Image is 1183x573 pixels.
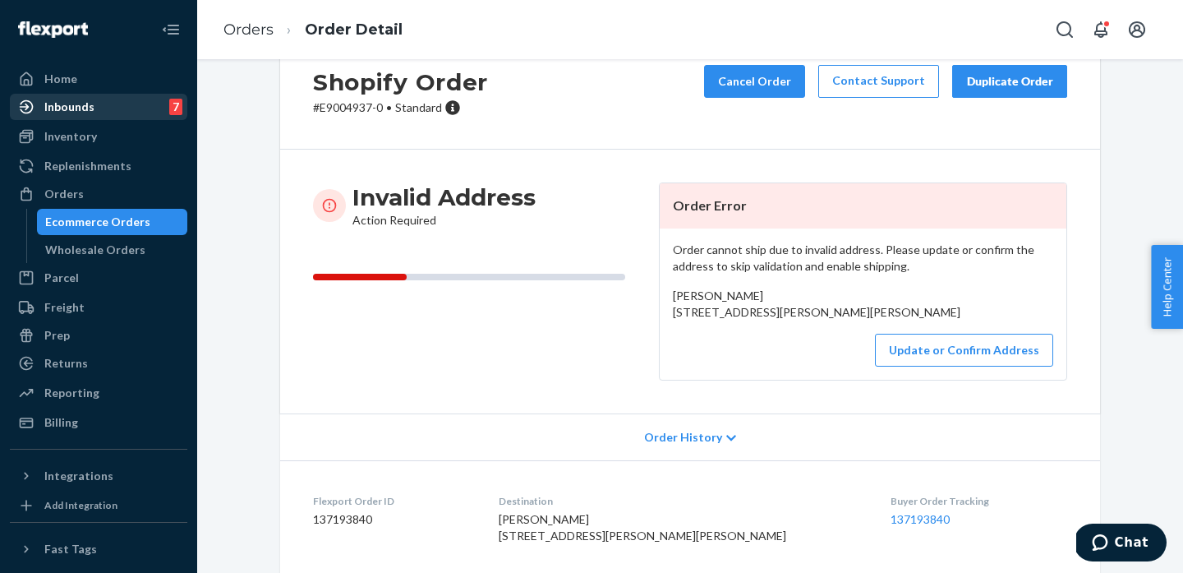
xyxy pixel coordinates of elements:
[169,99,182,115] div: 7
[313,65,488,99] h2: Shopify Order
[313,494,472,508] dt: Flexport Order ID
[10,94,187,120] a: Inbounds7
[44,99,94,115] div: Inbounds
[395,100,442,114] span: Standard
[10,536,187,562] button: Fast Tags
[1076,524,1167,565] iframe: Opens a widget where you can chat to one of our agents
[10,294,187,321] a: Freight
[10,66,187,92] a: Home
[1048,13,1081,46] button: Open Search Box
[673,242,1053,275] p: Order cannot ship due to invalid address. Please update or confirm the address to skip validation...
[44,541,97,557] div: Fast Tags
[891,494,1067,508] dt: Buyer Order Tracking
[44,498,117,512] div: Add Integration
[499,512,786,543] span: [PERSON_NAME] [STREET_ADDRESS][PERSON_NAME][PERSON_NAME]
[499,494,864,508] dt: Destination
[875,334,1053,367] button: Update or Confirm Address
[966,73,1053,90] div: Duplicate Order
[44,270,79,286] div: Parcel
[313,99,488,116] p: # E9004937-0
[891,512,950,526] a: 137193840
[44,414,78,431] div: Billing
[313,511,472,528] dd: 137193840
[386,100,392,114] span: •
[45,214,150,230] div: Ecommerce Orders
[952,65,1067,98] button: Duplicate Order
[10,463,187,489] button: Integrations
[44,158,131,174] div: Replenishments
[210,6,416,54] ol: breadcrumbs
[10,496,187,515] a: Add Integration
[37,209,188,235] a: Ecommerce Orders
[10,181,187,207] a: Orders
[1121,13,1153,46] button: Open account menu
[44,468,113,484] div: Integrations
[352,183,536,212] h3: Invalid Address
[45,242,145,258] div: Wholesale Orders
[818,65,939,98] a: Contact Support
[10,380,187,406] a: Reporting
[352,183,536,229] div: Action Required
[18,21,88,38] img: Flexport logo
[673,289,960,319] span: [PERSON_NAME] [STREET_ADDRESS][PERSON_NAME][PERSON_NAME]
[1084,13,1117,46] button: Open notifications
[223,21,274,39] a: Orders
[305,21,403,39] a: Order Detail
[10,322,187,349] a: Prep
[44,385,99,401] div: Reporting
[44,299,85,316] div: Freight
[44,128,97,145] div: Inventory
[704,65,805,98] button: Cancel Order
[154,13,187,46] button: Close Navigation
[37,237,188,263] a: Wholesale Orders
[10,153,187,179] a: Replenishments
[644,429,722,446] span: Order History
[1151,245,1183,329] button: Help Center
[44,71,77,87] div: Home
[660,183,1066,229] header: Order Error
[10,123,187,150] a: Inventory
[10,265,187,291] a: Parcel
[10,350,187,377] a: Returns
[44,355,88,372] div: Returns
[10,409,187,436] a: Billing
[44,327,70,344] div: Prep
[44,186,84,202] div: Orders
